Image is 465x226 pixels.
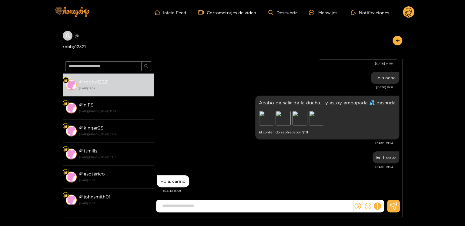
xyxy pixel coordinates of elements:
font: [DATE] 10:03 [79,179,95,182]
font: Notificaciones [359,10,389,15]
font: @ [79,194,84,199]
font: [DATE] 10:03 [79,202,95,205]
a: Descubrir [268,10,297,15]
font: johnsmith01 [84,194,110,199]
font: [DATE] 15:09 [79,87,95,90]
font: 111 [304,130,308,134]
font: @ [79,171,84,176]
font: Cortometrajes de vídeo [207,10,256,15]
font: [DATE] 14:55 [375,62,393,65]
div: 18 de septiembre, 19:21 [371,72,399,84]
font: Hola, cariño [160,179,186,183]
font: [DATE] 15:09 [163,189,181,192]
span: dólar [354,203,361,209]
button: flecha izquierda [393,36,402,45]
span: buscar [144,64,149,69]
img: conversación [66,103,77,113]
font: @ [79,125,84,130]
font: robby12321 [63,44,86,49]
font: esotérico [84,171,105,176]
div: 18 de septiembre, 19:24 [255,96,399,139]
font: [DATE][PERSON_NAME] 12:53 [79,110,116,113]
font: @ [79,102,84,107]
span: hogar [155,10,163,15]
span: cámara de vídeo [198,10,207,15]
img: Nivel de ventilador [64,171,68,174]
span: usuario [65,33,70,38]
font: robby12321 [84,79,109,84]
img: conversación [66,195,77,205]
font: Descubrir [276,10,297,15]
font: [DATE] 19:21 [376,86,393,89]
img: conversación [66,80,77,90]
font: por $ [296,130,304,134]
img: conversación [66,126,77,136]
font: @ [75,34,79,38]
a: Inicio Feed [155,10,186,15]
font: El contenido se [259,130,285,134]
font: nj115 [84,102,93,107]
img: Nivel de ventilador [64,79,68,82]
span: flecha izquierda [395,38,400,43]
img: Nivel de ventilador [64,194,68,197]
font: ofrece [285,130,296,134]
span: sonrisa [365,203,371,209]
font: Inicio Feed [163,10,186,15]
button: dólar [353,201,362,211]
img: conversación [66,172,77,182]
font: @ttmills [79,148,97,153]
div: 20 de septiembre, 15:09 [157,175,189,187]
img: Nivel de ventilador [64,102,68,105]
font: [DATE] 19:24 [375,142,393,145]
font: Acabo de salir de la ducha... y estoy empapada 💦 desnuda [259,100,396,105]
a: Cortometrajes de vídeo [198,10,256,15]
font: [DATE][PERSON_NAME] 23:10 [79,156,116,159]
img: Nivel de ventilador [64,125,68,128]
font: Hola nena [374,75,396,80]
font: Mensajes [318,10,337,15]
font: @ [79,79,84,84]
button: buscar [141,61,151,71]
font: [DATE] 19:24 [375,165,393,169]
font: En frente [376,155,396,159]
div: @robby12321 [63,31,154,50]
div: 18 de septiembre, 19:24 [373,151,399,163]
img: conversación [66,149,77,159]
img: Nivel de ventilador [64,148,68,151]
button: Notificaciones [349,9,391,15]
font: kinger25 [84,125,103,130]
font: [DATE][PERSON_NAME] 22:48 [79,133,117,136]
